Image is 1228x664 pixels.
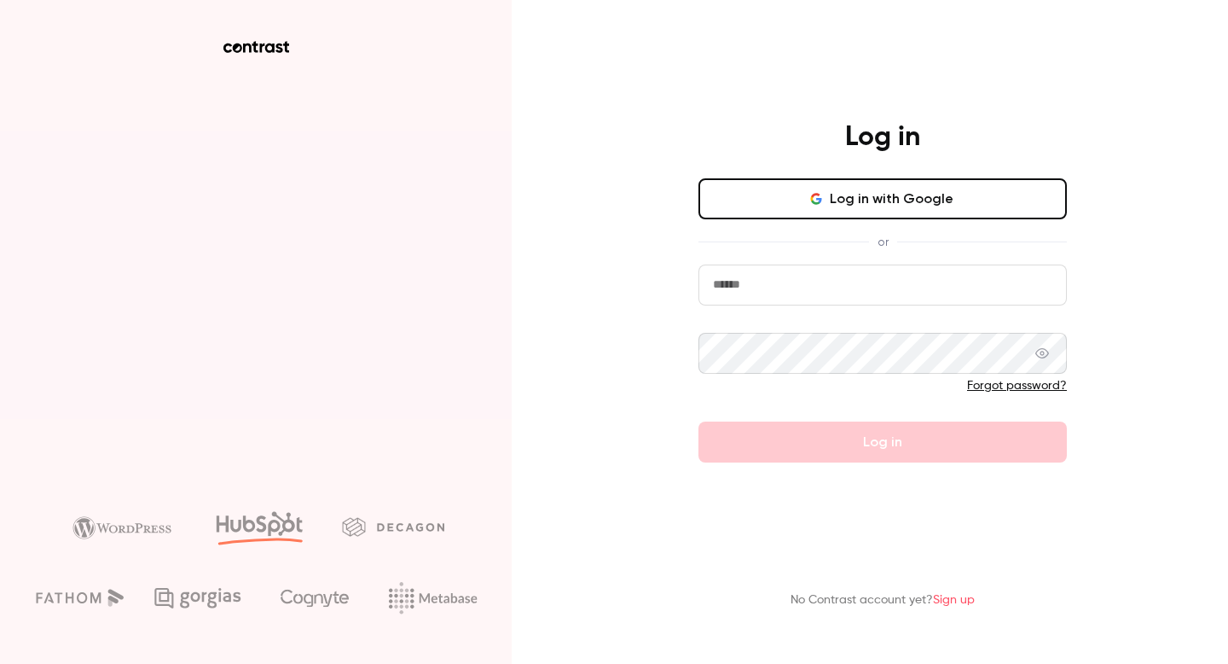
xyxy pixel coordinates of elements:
[698,178,1067,219] button: Log in with Google
[869,233,897,251] span: or
[933,594,975,606] a: Sign up
[845,120,920,154] h4: Log in
[967,380,1067,392] a: Forgot password?
[342,517,444,536] img: decagon
[791,591,975,609] p: No Contrast account yet?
